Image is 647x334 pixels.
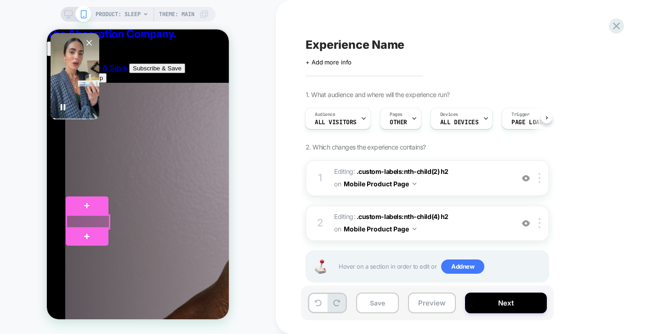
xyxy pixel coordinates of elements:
[82,34,138,44] button: Subscribe & Save
[334,223,341,235] span: on
[306,38,404,52] span: Experience Name
[413,228,416,230] img: down arrow
[390,119,407,126] span: OTHER
[357,213,448,220] span: .custom-labels:nth-child(4) h2
[357,167,448,175] span: .custom-labels:nth-child(2) h2
[440,119,478,126] span: ALL DEVICES
[344,222,416,236] button: Mobile Product Page
[316,214,325,232] div: 2
[440,111,458,118] span: Devices
[511,111,529,118] span: Trigger
[356,293,399,313] button: Save
[413,183,416,185] img: down arrow
[390,111,403,118] span: Pages
[344,177,416,190] button: Mobile Product Page
[306,58,352,66] span: + Add more info
[339,259,544,274] span: Hover on a section in order to edit or
[96,7,141,22] span: PRODUCT: Sleep
[511,119,543,126] span: Page Load
[408,293,456,313] button: Preview
[315,119,357,126] span: All Visitors
[306,143,426,151] span: 2. Which changes the experience contains?
[315,111,335,118] span: Audience
[522,219,530,227] img: crossed eye
[334,178,341,190] span: on
[334,166,509,190] span: Editing :
[465,293,547,313] button: Next
[306,91,449,98] span: 1. What audience and where will the experience run?
[539,218,540,228] img: close
[311,259,329,274] img: Joystick
[159,7,194,22] span: Theme: MAIN
[316,169,325,187] div: 1
[441,259,484,274] span: Add new
[334,211,509,236] span: Editing :
[522,174,530,182] img: crossed eye
[539,173,540,183] img: close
